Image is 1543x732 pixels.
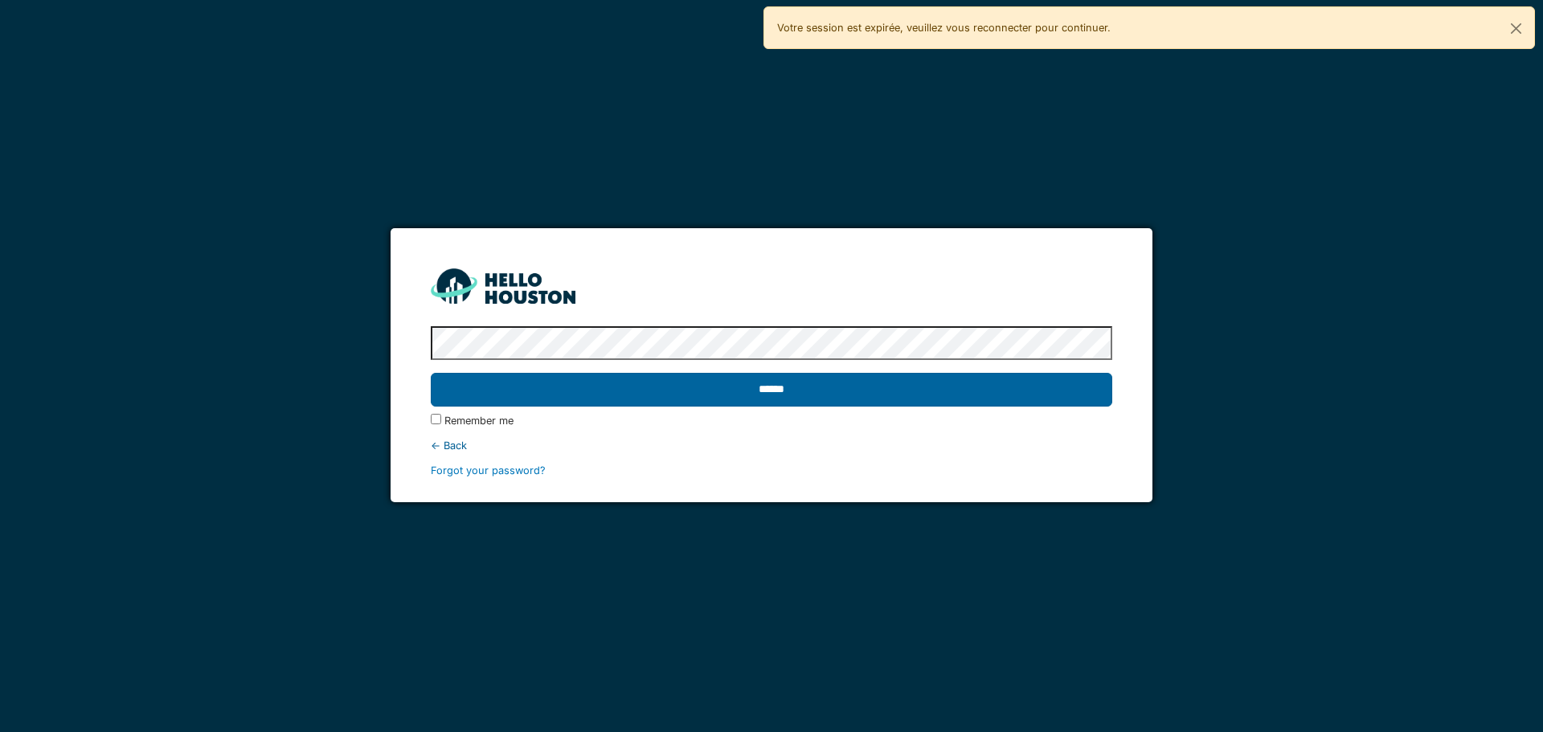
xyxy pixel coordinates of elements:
button: Close [1498,7,1534,50]
img: HH_line-BYnF2_Hg.png [431,268,575,303]
div: Votre session est expirée, veuillez vous reconnecter pour continuer. [763,6,1535,49]
label: Remember me [444,413,514,428]
a: Forgot your password? [431,464,546,476]
div: ← Back [431,438,1111,453]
